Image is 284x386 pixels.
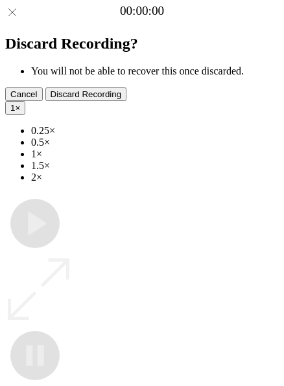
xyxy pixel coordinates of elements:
[31,125,279,137] li: 0.25×
[31,148,279,160] li: 1×
[5,35,279,52] h2: Discard Recording?
[10,103,15,113] span: 1
[31,172,279,183] li: 2×
[31,137,279,148] li: 0.5×
[31,160,279,172] li: 1.5×
[5,101,25,115] button: 1×
[5,87,43,101] button: Cancel
[120,4,164,18] a: 00:00:00
[31,65,279,77] li: You will not be able to recover this once discarded.
[45,87,127,101] button: Discard Recording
